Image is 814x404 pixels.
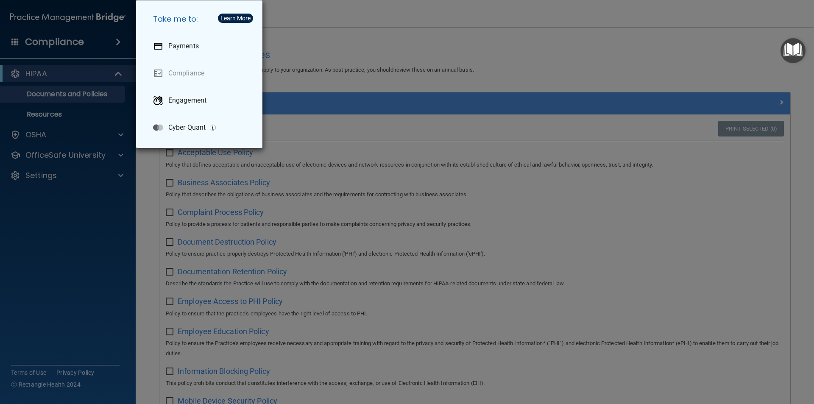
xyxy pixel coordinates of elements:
[218,14,253,23] button: Learn More
[146,116,256,139] a: Cyber Quant
[220,15,251,21] div: Learn More
[168,96,206,105] p: Engagement
[168,42,199,50] p: Payments
[146,7,256,31] h5: Take me to:
[146,89,256,112] a: Engagement
[168,123,206,132] p: Cyber Quant
[146,61,256,85] a: Compliance
[781,38,806,63] button: Open Resource Center
[146,34,256,58] a: Payments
